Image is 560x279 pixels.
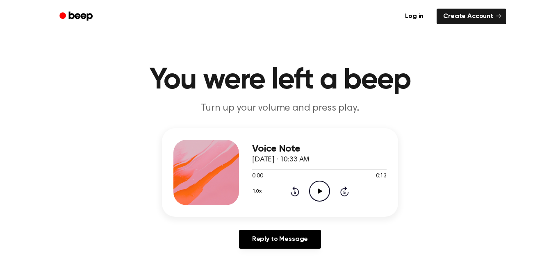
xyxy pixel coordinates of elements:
h1: You were left a beep [70,66,490,95]
a: Reply to Message [239,230,321,249]
button: 1.0x [252,184,264,198]
span: 0:13 [376,172,387,181]
span: 0:00 [252,172,263,181]
h3: Voice Note [252,143,387,154]
a: Create Account [437,9,506,24]
p: Turn up your volume and press play. [123,102,437,115]
span: [DATE] · 10:33 AM [252,156,310,163]
a: Log in [397,7,432,26]
a: Beep [54,9,100,25]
